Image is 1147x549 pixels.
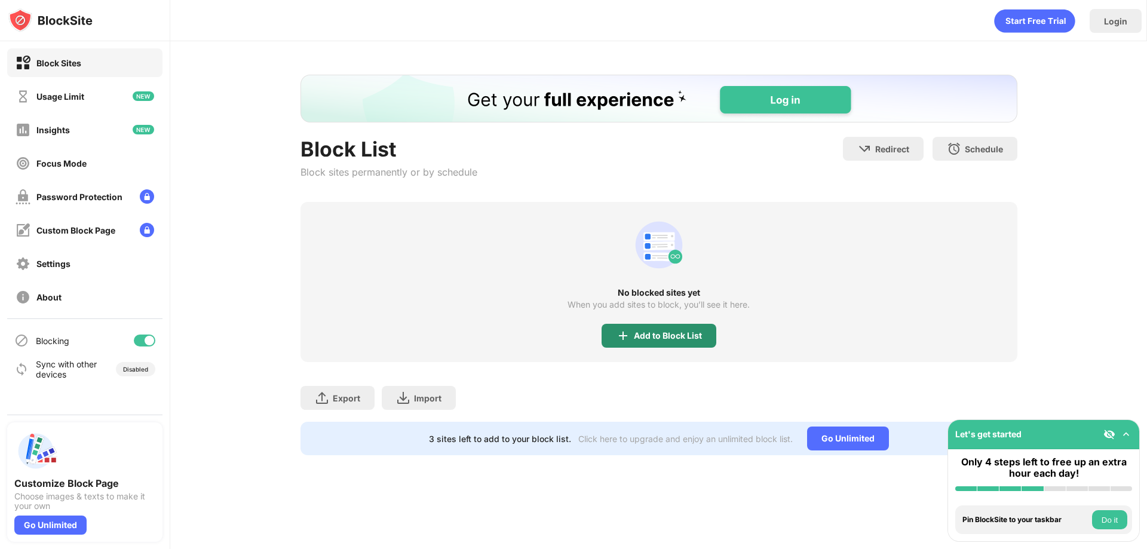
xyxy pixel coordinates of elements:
div: animation [630,216,688,274]
div: Block Sites [36,58,81,68]
img: about-off.svg [16,290,30,305]
div: Sync with other devices [36,359,97,379]
div: Schedule [965,144,1003,154]
div: Add to Block List [634,331,702,341]
img: customize-block-page-off.svg [16,223,30,238]
img: eye-not-visible.svg [1103,428,1115,440]
img: password-protection-off.svg [16,189,30,204]
img: time-usage-off.svg [16,89,30,104]
img: omni-setup-toggle.svg [1120,428,1132,440]
div: Block sites permanently or by schedule [300,166,477,178]
div: When you add sites to block, you’ll see it here. [568,300,750,309]
img: settings-off.svg [16,256,30,271]
img: logo-blocksite.svg [8,8,93,32]
img: new-icon.svg [133,125,154,134]
div: Go Unlimited [807,427,889,450]
div: Export [333,393,360,403]
div: Only 4 steps left to free up an extra hour each day! [955,456,1132,479]
div: Insights [36,125,70,135]
div: Redirect [875,144,909,154]
div: Disabled [123,366,148,373]
img: push-custom-page.svg [14,430,57,473]
div: Pin BlockSite to your taskbar [962,516,1089,524]
img: blocking-icon.svg [14,333,29,348]
div: 3 sites left to add to your block list. [429,434,571,444]
iframe: Banner [300,75,1017,122]
div: Click here to upgrade and enjoy an unlimited block list. [578,434,793,444]
img: insights-off.svg [16,122,30,137]
div: No blocked sites yet [300,288,1017,297]
div: Blocking [36,336,69,346]
div: Focus Mode [36,158,87,168]
img: block-on.svg [16,56,30,70]
div: Block List [300,137,477,161]
img: lock-menu.svg [140,189,154,204]
div: Custom Block Page [36,225,115,235]
div: animation [994,9,1075,33]
div: Choose images & texts to make it your own [14,492,155,511]
div: Password Protection [36,192,122,202]
div: Customize Block Page [14,477,155,489]
div: Usage Limit [36,91,84,102]
div: Settings [36,259,70,269]
div: About [36,292,62,302]
div: Go Unlimited [14,516,87,535]
img: lock-menu.svg [140,223,154,237]
img: new-icon.svg [133,91,154,101]
button: Do it [1092,510,1127,529]
img: sync-icon.svg [14,362,29,376]
div: Import [414,393,441,403]
div: Let's get started [955,429,1022,439]
img: focus-off.svg [16,156,30,171]
div: Login [1104,16,1127,26]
